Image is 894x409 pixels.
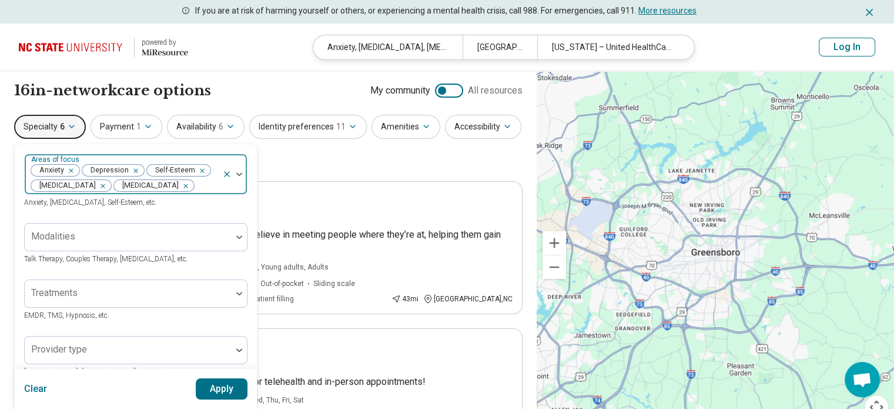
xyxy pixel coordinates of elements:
div: 43 mi [391,294,418,304]
img: North Carolina State University [19,33,127,61]
span: 11 [336,121,346,133]
button: Zoom out [543,255,566,279]
button: Apply [196,378,248,400]
span: [MEDICAL_DATA] [114,180,182,191]
button: Identity preferences11 [249,115,367,139]
span: Depression [82,165,132,176]
span: EMDR, TMS, Hypnosis, etc. [24,311,109,320]
p: I am a client centered, CBT focused clinician. I believe in meeting people where they’re at, help... [59,228,513,256]
span: 6 [60,121,65,133]
span: [MEDICAL_DATA], [MEDICAL_DATA], LMFT, etc. [24,368,171,376]
button: Accessibility [445,115,521,139]
button: Log In [819,38,875,56]
div: [GEOGRAPHIC_DATA], [GEOGRAPHIC_DATA] [463,35,537,59]
span: Anxiety [31,165,68,176]
span: 1 [136,121,141,133]
a: More resources [638,6,697,15]
div: [US_STATE] – United HealthCare [537,35,687,59]
a: North Carolina State University powered by [19,33,188,61]
p: If you are at risk of harming yourself or others, or experiencing a mental health crisis, call 98... [195,5,697,17]
h1: 16 in-network care options [14,81,211,101]
button: Amenities [371,115,440,139]
span: 6 [219,121,223,133]
label: Provider type [31,344,87,355]
button: Dismiss [863,5,875,19]
div: Anxiety, [MEDICAL_DATA], [MEDICAL_DATA], Self-Esteem, [MEDICAL_DATA] [313,35,463,59]
label: Modalities [31,231,75,242]
button: Availability6 [167,115,245,139]
div: powered by [142,37,188,48]
label: Areas of focus [31,155,82,164]
span: Out-of-pocket [260,278,304,289]
span: Talk Therapy, Couples Therapy, [MEDICAL_DATA], etc. [24,255,188,263]
button: Clear [24,378,48,400]
p: Our practice is currently accepting new clients for telehealth and in-person appointments! [59,375,513,389]
span: Anxiety, [MEDICAL_DATA], Self-Esteem, etc. [24,198,157,207]
span: Self-Esteem [147,165,199,176]
button: Zoom in [543,231,566,255]
span: Sliding scale [313,278,355,289]
span: My community [370,84,430,98]
button: Specialty6 [14,115,86,139]
button: Payment1 [91,115,162,139]
label: Treatments [31,287,78,298]
div: [GEOGRAPHIC_DATA] , NC [423,294,513,304]
div: Open chat [845,362,880,397]
span: All resources [468,84,523,98]
span: [MEDICAL_DATA] [31,180,99,191]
